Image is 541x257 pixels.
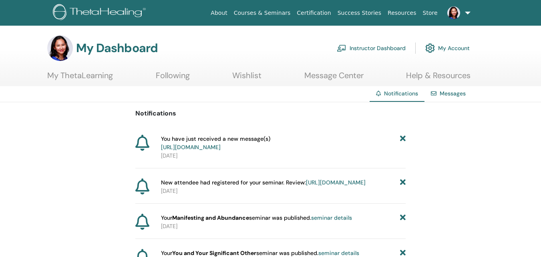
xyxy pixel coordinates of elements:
[161,178,366,187] span: New attendee had registered for your seminar. Review:
[161,222,406,231] p: [DATE]
[318,249,359,257] a: seminar details
[47,35,73,61] img: default.jpg
[334,6,384,20] a: Success Stories
[440,90,466,97] a: Messages
[47,71,113,86] a: My ThetaLearning
[161,187,406,195] p: [DATE]
[337,45,346,52] img: chalkboard-teacher.svg
[207,6,230,20] a: About
[447,6,460,19] img: default.jpg
[311,214,352,221] a: seminar details
[231,6,294,20] a: Courses & Seminars
[161,214,352,222] span: Your seminar was published.
[420,6,441,20] a: Store
[135,109,406,118] p: Notifications
[232,71,261,86] a: Wishlist
[384,6,420,20] a: Resources
[384,90,418,97] span: Notifications
[172,214,249,221] strong: Manifesting and Abundance
[306,179,366,186] a: [URL][DOMAIN_NAME]
[304,71,364,86] a: Message Center
[294,6,334,20] a: Certification
[156,71,190,86] a: Following
[76,41,158,55] h3: My Dashboard
[161,144,221,151] a: [URL][DOMAIN_NAME]
[53,4,149,22] img: logo.png
[425,39,470,57] a: My Account
[161,135,270,152] span: You have just received a new message(s)
[161,152,406,160] p: [DATE]
[425,41,435,55] img: cog.svg
[337,39,406,57] a: Instructor Dashboard
[406,71,471,86] a: Help & Resources
[172,249,256,257] strong: You and Your Significant Other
